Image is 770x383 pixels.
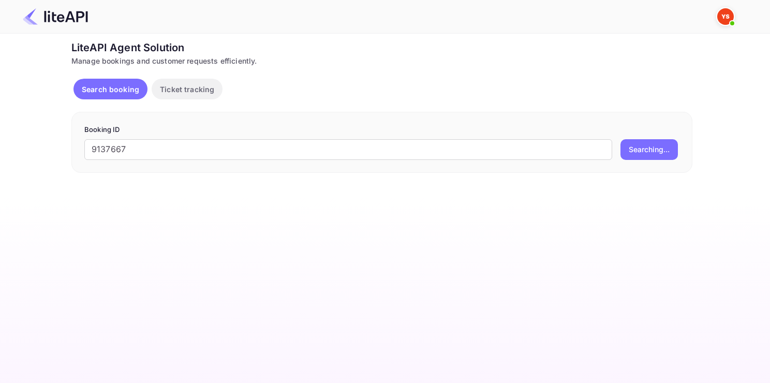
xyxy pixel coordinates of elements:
[23,8,88,25] img: LiteAPI Logo
[84,139,612,160] input: Enter Booking ID (e.g., 63782194)
[82,84,139,95] p: Search booking
[71,40,692,55] div: LiteAPI Agent Solution
[620,139,678,160] button: Searching...
[160,84,214,95] p: Ticket tracking
[71,55,692,66] div: Manage bookings and customer requests efficiently.
[84,125,679,135] p: Booking ID
[717,8,734,25] img: Yandex Support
